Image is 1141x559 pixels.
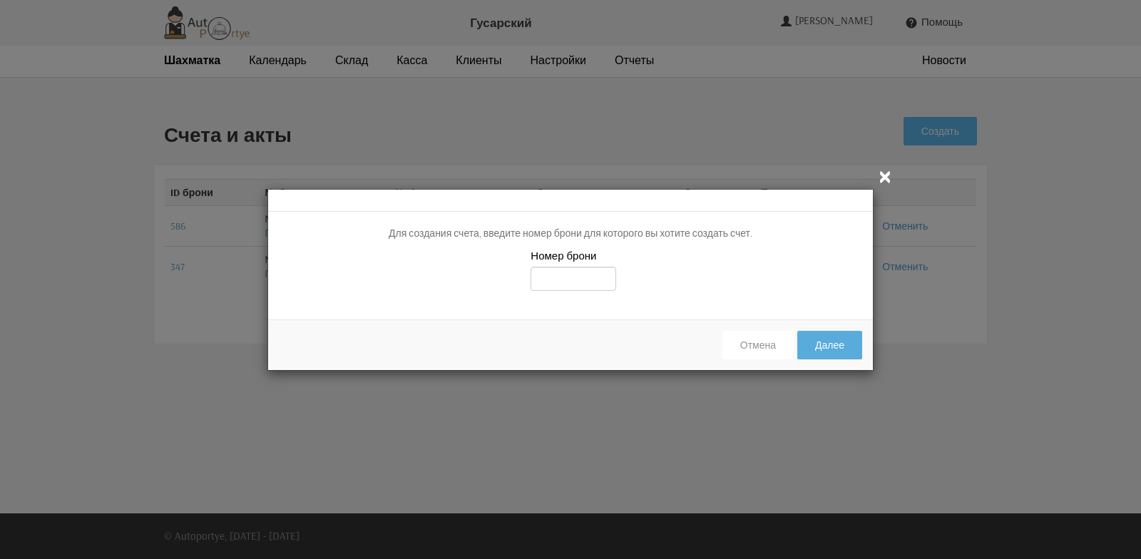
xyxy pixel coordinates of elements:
[722,331,794,359] button: Отмена
[279,226,862,241] p: Для создания счета, введите номер брони для которого вы хотите создать счет.
[876,168,894,185] button: Закрыть
[531,248,596,263] label: Номер брони
[876,168,894,185] i: 
[797,331,862,359] button: Далее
